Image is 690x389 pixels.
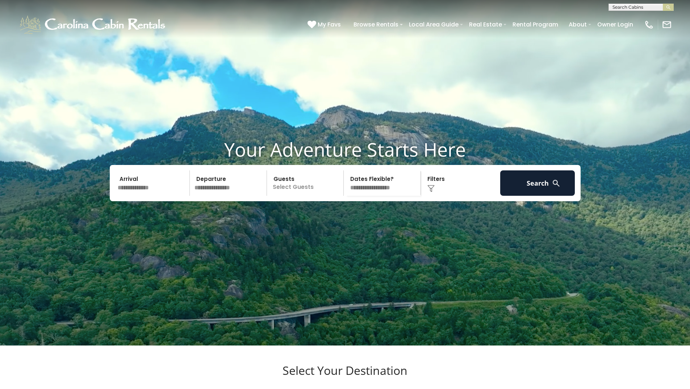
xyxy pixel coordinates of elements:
[5,138,685,161] h1: Your Adventure Starts Here
[594,18,637,31] a: Owner Login
[644,20,654,30] img: phone-regular-white.png
[308,20,343,29] a: My Favs
[74,364,617,389] h3: Select Your Destination
[565,18,590,31] a: About
[500,170,575,196] button: Search
[318,20,341,29] span: My Favs
[405,18,462,31] a: Local Area Guide
[465,18,506,31] a: Real Estate
[350,18,402,31] a: Browse Rentals
[427,185,435,192] img: filter--v1.png
[662,20,672,30] img: mail-regular-white.png
[269,170,344,196] p: Select Guests
[509,18,562,31] a: Rental Program
[552,179,561,188] img: search-regular-white.png
[18,14,168,36] img: White-1-1-2.png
